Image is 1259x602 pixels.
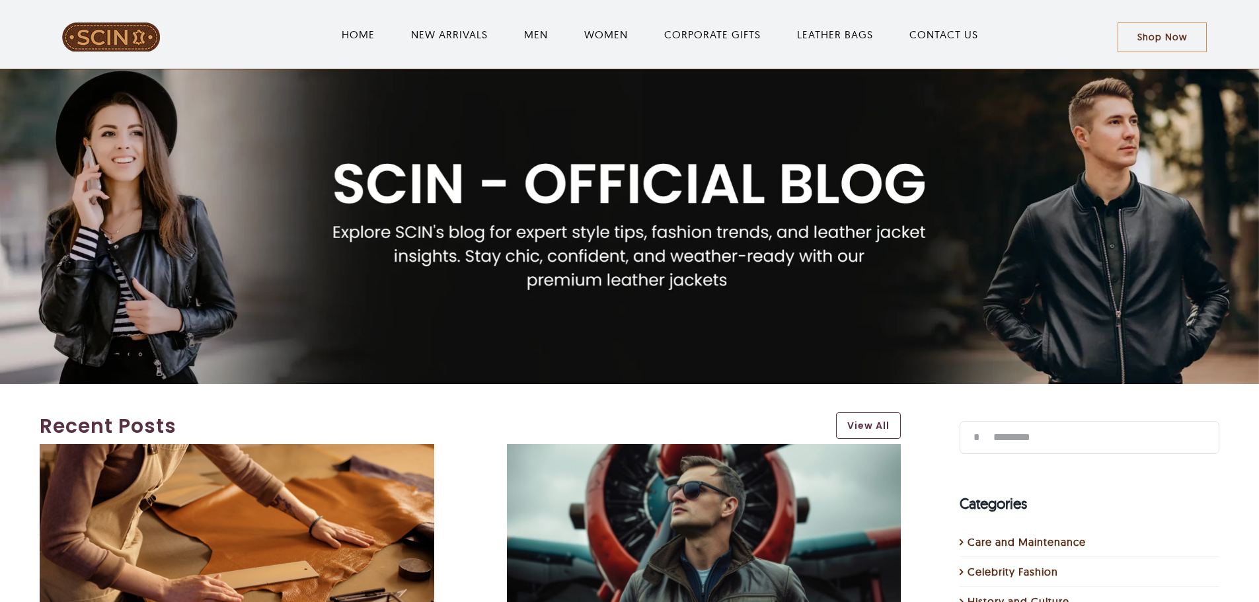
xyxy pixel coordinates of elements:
[836,412,901,439] a: View All
[61,22,161,52] img: LeatherSCIN
[524,26,548,42] a: MEN
[584,26,628,42] a: WOMEN
[909,26,978,42] a: CONTACT US
[960,421,993,454] input: Search
[203,13,1118,56] nav: Main Menu
[797,26,873,42] a: LEATHER BAGS
[960,421,1219,454] input: Search...
[968,564,1213,580] a: Celebrity Fashion
[411,26,488,42] a: NEW ARRIVALS
[40,411,823,441] a: Recent Posts
[40,445,434,459] a: How To Distress Leather In Easy Way
[507,445,901,459] a: What is an Aviator Jacket?
[960,493,1219,515] h4: Categories
[342,26,375,42] a: HOME
[664,26,761,42] a: CORPORATE GIFTS
[1118,22,1207,52] a: Shop Now
[1137,32,1187,43] span: Shop Now
[968,534,1213,550] a: Care and Maintenance
[61,20,161,34] a: LeatherSCIN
